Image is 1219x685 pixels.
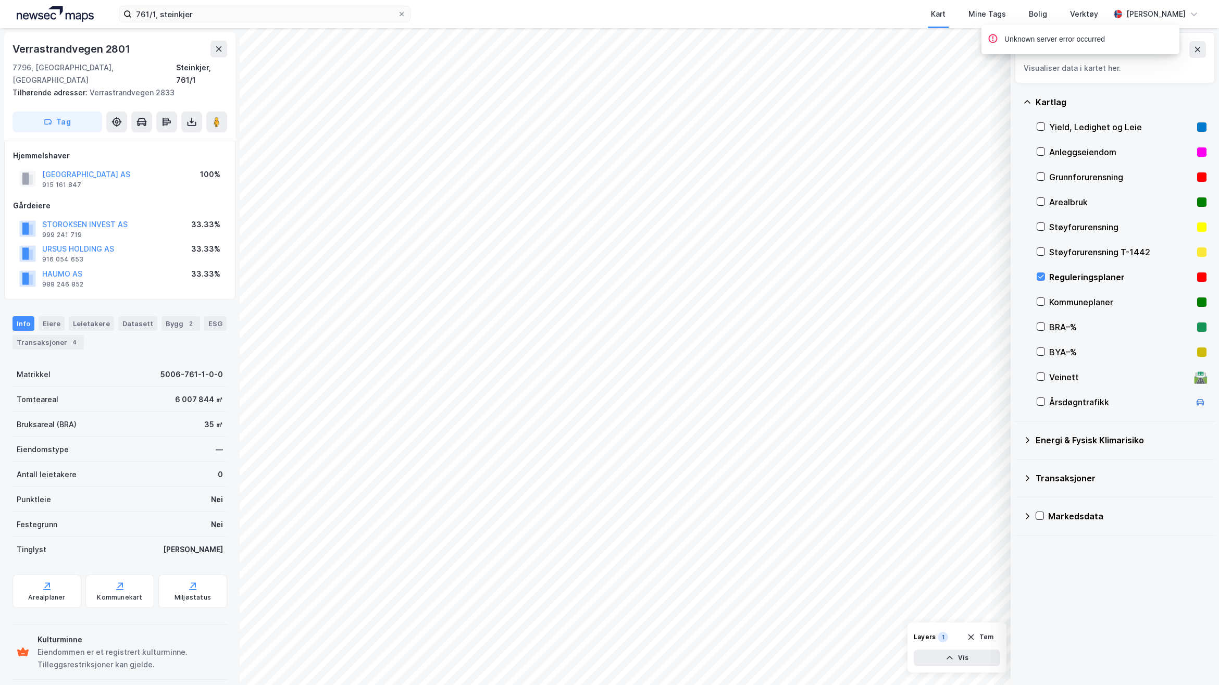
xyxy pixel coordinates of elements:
input: Søk på adresse, matrikkel, gårdeiere, leietakere eller personer [132,6,397,22]
div: BRA–% [1049,321,1193,333]
div: Layers [914,633,936,641]
div: Miljøstatus [175,593,211,602]
div: 33.33% [191,218,220,231]
div: 33.33% [191,268,220,280]
div: 7796, [GEOGRAPHIC_DATA], [GEOGRAPHIC_DATA] [13,61,176,86]
div: Festegrunn [17,518,57,531]
div: 5006-761-1-0-0 [160,368,223,381]
div: Antall leietakere [17,468,77,481]
div: Eiendomstype [17,443,69,456]
div: 100% [200,168,220,181]
div: 989 246 852 [42,280,83,289]
div: Tomteareal [17,393,58,406]
div: Kartlag [1036,96,1206,108]
div: Kontrollprogram for chat [1167,635,1219,685]
div: Verrastrandvegen 2833 [13,86,219,99]
div: Anleggseiendom [1049,146,1193,158]
div: Hjemmelshaver [13,150,227,162]
div: Markedsdata [1048,510,1206,522]
div: Steinkjer, 761/1 [176,61,227,86]
button: Tag [13,111,102,132]
div: ESG [204,316,227,331]
div: Verrastrandvegen 2801 [13,41,132,57]
div: Info [13,316,34,331]
div: Kulturminne [38,633,223,646]
div: Energi & Fysisk Klimarisiko [1036,434,1206,446]
div: — [216,443,223,456]
span: Tilhørende adresser: [13,88,90,97]
div: Reguleringsplaner [1049,271,1193,283]
div: 🛣️ [1193,370,1208,384]
div: Bruksareal (BRA) [17,418,77,431]
div: Gårdeiere [13,200,227,212]
div: 35 ㎡ [204,418,223,431]
div: Punktleie [17,493,51,506]
div: Transaksjoner [13,335,84,350]
div: Yield, Ledighet og Leie [1049,121,1193,133]
div: Kommunekart [97,593,142,602]
div: 0 [218,468,223,481]
div: Bygg [161,316,200,331]
div: 915 161 847 [42,181,81,189]
div: 1 [938,632,948,642]
div: 999 241 719 [42,231,82,239]
div: Eiere [39,316,65,331]
iframe: Chat Widget [1167,635,1219,685]
div: Eiendommen er et registrert kulturminne. Tilleggsrestriksjoner kan gjelde. [38,646,223,671]
div: 916 054 653 [42,255,83,264]
div: Verktøy [1070,8,1098,20]
div: BYA–% [1049,346,1193,358]
div: Bolig [1029,8,1047,20]
div: Visualiser data i kartet her. [1024,62,1206,74]
div: [PERSON_NAME] [1126,8,1186,20]
div: 33.33% [191,243,220,255]
div: Kart [931,8,946,20]
img: logo.a4113a55bc3d86da70a041830d287a7e.svg [17,6,94,22]
div: Kommuneplaner [1049,296,1193,308]
button: Vis [914,650,1000,666]
div: Nei [211,518,223,531]
div: Støyforurensning [1049,221,1193,233]
div: Mine Tags [968,8,1006,20]
div: Arealbruk [1049,196,1193,208]
div: Veinett [1049,371,1190,383]
div: Tinglyst [17,543,46,556]
div: Arealplaner [28,593,65,602]
div: Støyforurensning T-1442 [1049,246,1193,258]
div: Nei [211,493,223,506]
div: Årsdøgntrafikk [1049,396,1190,408]
div: [PERSON_NAME] [163,543,223,556]
div: Matrikkel [17,368,51,381]
button: Tøm [960,629,1000,645]
div: Datasett [118,316,157,331]
div: Transaksjoner [1036,472,1206,484]
div: 2 [185,318,196,329]
div: 4 [69,337,80,347]
div: Grunnforurensning [1049,171,1193,183]
div: 6 007 844 ㎡ [175,393,223,406]
div: Unknown server error occurred [1004,33,1105,46]
div: Leietakere [69,316,114,331]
